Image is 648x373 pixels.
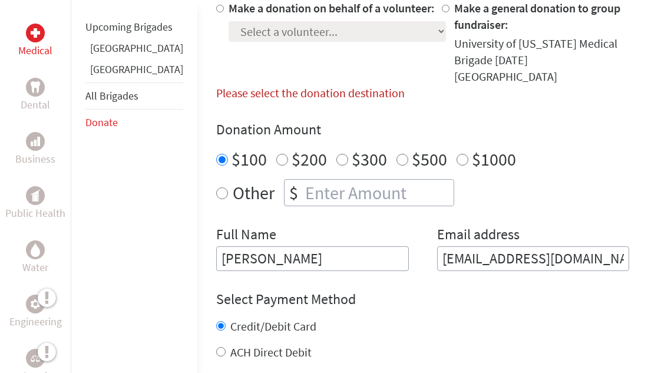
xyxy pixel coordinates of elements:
img: Public Health [31,190,40,202]
li: Upcoming Brigades [85,14,183,40]
a: DentalDental [21,78,50,113]
input: Enter Full Name [216,246,409,271]
a: WaterWater [22,240,48,276]
label: $500 [412,148,447,170]
label: Make a donation on behalf of a volunteer: [229,1,435,15]
label: Other [233,179,275,206]
img: Water [31,243,40,256]
a: All Brigades [85,89,138,103]
h4: Select Payment Method [216,290,629,309]
div: Legal Empowerment [26,349,45,368]
a: BusinessBusiness [15,132,55,167]
label: Full Name [216,225,276,246]
li: Donate [85,110,183,136]
div: Medical [26,24,45,42]
label: $1000 [472,148,516,170]
img: Business [31,137,40,146]
label: Make a general donation to group fundraiser: [454,1,620,32]
div: Engineering [26,295,45,313]
p: Public Health [5,205,65,222]
a: [GEOGRAPHIC_DATA] [90,62,183,76]
label: Credit/Debit Card [230,319,316,334]
div: Water [26,240,45,259]
p: Medical [18,42,52,59]
h4: Donation Amount [216,120,629,139]
li: Panama [85,61,183,82]
img: Legal Empowerment [31,355,40,362]
label: Email address [437,225,520,246]
p: Water [22,259,48,276]
a: Public HealthPublic Health [5,186,65,222]
a: Upcoming Brigades [85,20,173,34]
a: [GEOGRAPHIC_DATA] [90,41,183,55]
div: Business [26,132,45,151]
img: Medical [31,28,40,38]
div: Public Health [26,186,45,205]
p: Dental [21,97,50,113]
div: University of [US_STATE] Medical Brigade [DATE] [GEOGRAPHIC_DATA] [454,35,630,85]
input: Your Email [437,246,630,271]
label: Please select the donation destination [216,85,405,100]
a: MedicalMedical [18,24,52,59]
div: $ [285,180,303,206]
p: Business [15,151,55,167]
label: $200 [292,148,327,170]
li: Ghana [85,40,183,61]
input: Enter Amount [303,180,454,206]
div: Dental [26,78,45,97]
p: Engineering [9,313,62,330]
a: Donate [85,115,118,129]
label: $300 [352,148,387,170]
li: All Brigades [85,82,183,110]
img: Dental [31,81,40,93]
label: $100 [232,148,267,170]
label: ACH Direct Debit [230,345,312,359]
a: EngineeringEngineering [9,295,62,330]
img: Engineering [31,299,40,309]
